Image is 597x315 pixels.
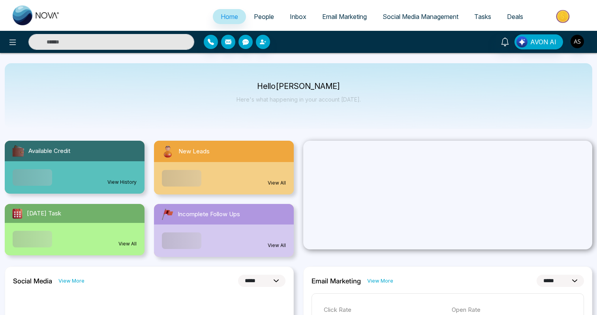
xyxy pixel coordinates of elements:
a: View All [118,240,137,247]
span: New Leads [178,147,210,156]
span: [DATE] Task [27,209,61,218]
a: Social Media Management [375,9,466,24]
span: Email Marketing [322,13,367,21]
button: AVON AI [514,34,563,49]
span: Social Media Management [383,13,458,21]
a: View More [58,277,84,285]
a: View All [268,179,286,187]
span: Home [221,13,238,21]
span: AVON AI [530,37,556,47]
img: Lead Flow [516,36,528,47]
img: Nova CRM Logo [13,6,60,25]
span: People [254,13,274,21]
p: Hello [PERSON_NAME] [237,83,361,90]
a: Email Marketing [314,9,375,24]
span: Deals [507,13,523,21]
a: View All [268,242,286,249]
span: Incomplete Follow Ups [178,210,240,219]
a: People [246,9,282,24]
p: Here's what happening in your account [DATE]. [237,96,361,103]
img: availableCredit.svg [11,144,25,158]
a: New LeadsView All [149,141,298,194]
img: newLeads.svg [160,144,175,159]
img: Market-place.gif [535,8,592,25]
a: Inbox [282,9,314,24]
img: User Avatar [571,35,584,48]
span: Inbox [290,13,306,21]
p: Click Rate [324,306,444,315]
a: Home [213,9,246,24]
span: Available Credit [28,147,70,156]
a: Deals [499,9,531,24]
h2: Email Marketing [312,277,361,285]
h2: Social Media [13,277,52,285]
a: Incomplete Follow UpsView All [149,204,298,257]
a: View History [107,179,137,186]
a: View More [367,277,393,285]
p: Open Rate [452,306,572,315]
img: followUps.svg [160,207,175,221]
a: Tasks [466,9,499,24]
img: todayTask.svg [11,207,24,220]
span: Tasks [474,13,491,21]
